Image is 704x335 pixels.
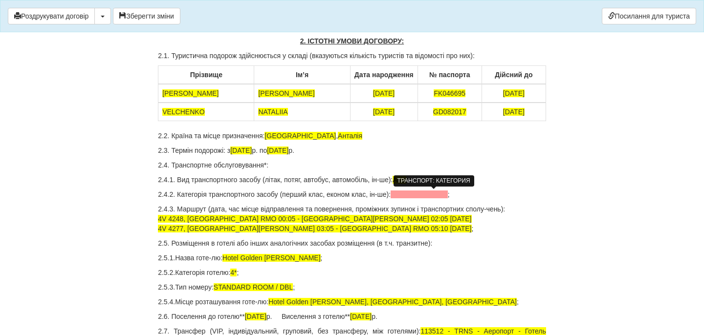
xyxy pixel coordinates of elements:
span: [DATE] [230,147,252,154]
div: ТРАНСПОРТ: КАТЕГОРИЯ [394,175,474,187]
span: 4V 4248, [GEOGRAPHIC_DATA] RMO 00:05 - [GEOGRAPHIC_DATA][PERSON_NAME] 02:05 [DATE] 4V 4277, [GEOG... [158,215,471,232]
p: 2.5. Розміщення в готелі або інших аналогічних засобах розміщення (в т.ч. транзитне): [158,238,546,248]
p: 2.4.2. Категорія транспортного засобу (перший клас, економ клас, ін-ше): ; [158,189,546,199]
p: 2.5.2.Категорія готелю: ; [158,268,546,277]
p: 2.5.3.Тип номеру: ; [158,282,546,292]
span: FK046695 [434,89,465,97]
span: [PERSON_NAME] [258,89,314,97]
span: Hotel Golden [PERSON_NAME], [GEOGRAPHIC_DATA], [GEOGRAPHIC_DATA] [268,298,517,306]
p: 2.1. Туристична подорож здійснюється у складі (вказуються кількість туристів та відомості про них): [158,51,546,61]
span: GD082017 [433,108,466,116]
span: [DATE] [267,147,288,154]
p: 2.6. Поселення до готелю** р. Виселення з готелю** р. [158,312,546,321]
span: [GEOGRAPHIC_DATA] [264,132,336,140]
th: Дійсний до [482,66,546,84]
span: [DATE] [503,89,525,97]
p: 2.5.1.Назва готе-лю: ; [158,253,546,263]
a: Посилання для туриста [602,8,696,24]
p: 2.4.3. Маршрут (дата, час місце відправлення та повернення, проміжних зупинок і транспортних спол... [158,204,546,233]
span: STANDARD ROOM / DBL [214,283,293,291]
span: [DATE] [350,313,372,320]
span: VELCHENKO [162,108,204,116]
span: [DATE] [373,108,395,116]
span: Hotel Golden [PERSON_NAME] [222,254,321,262]
span: [DATE] [245,313,266,320]
th: Прізвище [158,66,254,84]
button: Роздрукувати договір [8,8,95,24]
button: Зберегти зміни [113,8,180,24]
span: NATALIIA [258,108,287,116]
p: 2.5.4.Місце розташування готе-лю: ; [158,297,546,307]
span: [DATE] [503,108,525,116]
th: Дата народження [350,66,418,84]
span: Анталія [338,132,362,140]
p: 2.4. Транспортне обслуговування*: [158,160,546,170]
span: Авіа [393,176,406,184]
p: 2. ІСТОТНІ УМОВИ ДОГОВОРУ: [158,36,546,46]
span: [DATE] [373,89,395,97]
th: Ім’я [254,66,350,84]
th: № паспорта [418,66,482,84]
p: 2.2. Країна та місце призначення: , [158,131,546,141]
span: [PERSON_NAME] [162,89,219,97]
p: 2.4.1. Вид транспортного засобу (літак, потяг, автобус, автомобіль, ін-ше): ; [158,175,546,185]
p: 2.3. Термін подорожі: з р. по р. [158,146,546,155]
